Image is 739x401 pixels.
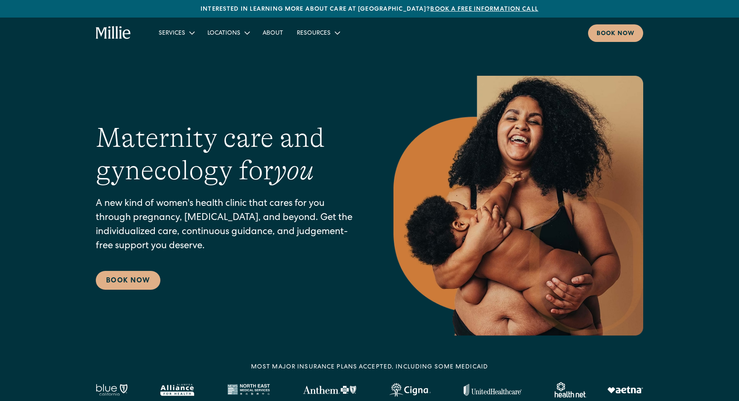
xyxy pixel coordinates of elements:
p: A new kind of women's health clinic that cares for you through pregnancy, [MEDICAL_DATA], and bey... [96,197,359,254]
div: Locations [207,29,240,38]
img: Healthnet logo [555,382,587,398]
a: About [256,26,290,40]
img: Cigna logo [389,383,431,397]
em: you [274,155,314,186]
a: Book now [588,24,643,42]
a: home [96,26,131,40]
img: Alameda Alliance logo [160,384,194,396]
img: North East Medical Services logo [227,384,270,396]
img: Blue California logo [96,384,127,396]
img: Anthem Logo [303,386,356,394]
div: Services [159,29,185,38]
img: Smiling mother with her baby in arms, celebrating body positivity and the nurturing bond of postp... [393,76,643,336]
a: Book Now [96,271,160,290]
a: Book a free information call [430,6,538,12]
div: Locations [201,26,256,40]
div: Resources [297,29,331,38]
img: United Healthcare logo [464,384,522,396]
div: Book now [597,30,635,39]
h1: Maternity care and gynecology for [96,122,359,187]
div: MOST MAJOR INSURANCE PLANS ACCEPTED, INCLUDING some MEDICAID [251,363,488,372]
div: Resources [290,26,346,40]
div: Services [152,26,201,40]
img: Aetna logo [607,386,643,393]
